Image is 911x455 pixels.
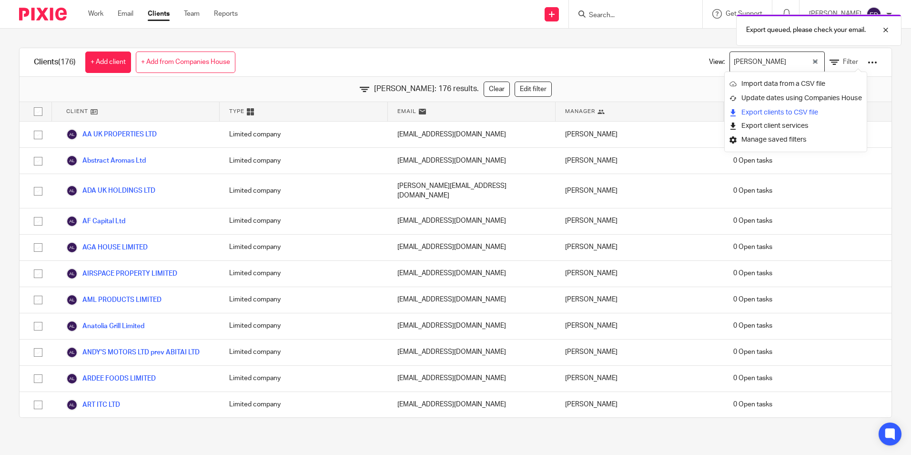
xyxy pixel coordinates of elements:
a: Export clients to CSV file [729,105,862,120]
div: Limited company [220,261,387,287]
a: AA UK PROPERTIES LTD [66,129,157,140]
div: Search for option [729,52,825,73]
p: Export queued, please check your email. [746,25,866,35]
div: [PERSON_NAME] [556,366,723,392]
a: + Add from Companies House [136,52,235,73]
div: [PERSON_NAME] [556,313,723,339]
div: Limited company [220,148,387,174]
div: [EMAIL_ADDRESS][DOMAIN_NAME] [388,208,556,234]
img: svg%3E [66,347,78,358]
img: svg%3E [66,216,78,227]
img: svg%3E [66,242,78,253]
a: AML PRODUCTS LIMITED [66,294,162,306]
a: Clients [148,9,170,19]
img: svg%3E [866,7,881,22]
button: Clear Selected [813,59,818,66]
img: svg%3E [66,185,78,196]
div: [PERSON_NAME][EMAIL_ADDRESS][DOMAIN_NAME] [388,174,556,208]
div: [EMAIL_ADDRESS][DOMAIN_NAME] [388,392,556,418]
div: [PERSON_NAME] [556,287,723,313]
a: ARDEE FOODS LIMITED [66,373,156,384]
img: svg%3E [66,294,78,306]
div: Limited company [220,122,387,147]
span: 0 Open tasks [733,156,772,165]
input: Search for option [790,54,810,71]
div: [PERSON_NAME] [556,261,723,287]
div: [PERSON_NAME] [556,122,723,147]
a: AF Capital Ltd [66,216,125,227]
div: [EMAIL_ADDRESS][DOMAIN_NAME] [388,340,556,365]
span: 0 Open tasks [733,216,772,226]
span: (176) [58,58,76,66]
span: Email [397,107,416,115]
span: 0 Open tasks [733,347,772,357]
div: [PERSON_NAME] [556,235,723,260]
a: Update dates using Companies House [729,91,862,105]
div: Limited company [220,287,387,313]
div: Limited company [220,366,387,392]
div: [PERSON_NAME] [556,148,723,174]
a: ANDY'S MOTORS LTD prev ABITAI LTD [66,347,200,358]
span: Client [66,107,88,115]
img: svg%3E [66,399,78,411]
a: ADA UK HOLDINGS LTD [66,185,155,196]
span: Filter [843,59,858,65]
div: View: [695,48,877,76]
a: + Add client [85,52,131,73]
span: 0 Open tasks [733,186,772,196]
a: Email [118,9,133,19]
a: Manage saved filters [729,133,862,147]
div: [EMAIL_ADDRESS][DOMAIN_NAME] [388,148,556,174]
span: [PERSON_NAME] [732,54,789,71]
div: [EMAIL_ADDRESS][DOMAIN_NAME] [388,122,556,147]
div: [PERSON_NAME] [556,392,723,418]
div: [EMAIL_ADDRESS][DOMAIN_NAME] [388,261,556,287]
span: 0 Open tasks [733,242,772,252]
a: Import data from a CSV file [729,77,862,91]
div: [EMAIL_ADDRESS][DOMAIN_NAME] [388,287,556,313]
img: svg%3E [66,373,78,384]
h1: Clients [34,57,76,67]
a: ART ITC LTD [66,399,120,411]
a: Team [184,9,200,19]
div: [PERSON_NAME] [556,174,723,208]
span: Manager [565,107,595,115]
span: 0 Open tasks [733,295,772,304]
div: Limited company [220,235,387,260]
div: Limited company [220,174,387,208]
a: Work [88,9,103,19]
a: Reports [214,9,238,19]
span: 0 Open tasks [733,373,772,383]
div: [EMAIL_ADDRESS][DOMAIN_NAME] [388,366,556,392]
span: 0 Open tasks [733,400,772,409]
a: AIRSPACE PROPERTY LIMITED [66,268,177,279]
div: Limited company [220,313,387,339]
div: [EMAIL_ADDRESS][DOMAIN_NAME] [388,313,556,339]
input: Select all [29,103,47,121]
span: [PERSON_NAME]: 176 results. [374,83,479,94]
a: Clear [484,82,510,97]
a: Anatolia Grill Limited [66,321,144,332]
a: AGA HOUSE LIMITED [66,242,148,253]
div: [PERSON_NAME] [556,208,723,234]
img: svg%3E [66,321,78,332]
span: 0 Open tasks [733,321,772,331]
button: Export client services [729,120,809,133]
img: svg%3E [66,268,78,279]
div: [EMAIL_ADDRESS][DOMAIN_NAME] [388,235,556,260]
img: svg%3E [66,155,78,166]
img: svg%3E [66,129,78,140]
a: Abstract Aromas Ltd [66,155,146,166]
img: Pixie [19,8,67,21]
div: [PERSON_NAME] [556,340,723,365]
span: Type [229,107,244,115]
div: Limited company [220,340,387,365]
span: 0 Open tasks [733,269,772,278]
div: Limited company [220,208,387,234]
a: Edit filter [515,82,552,97]
div: Limited company [220,392,387,418]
